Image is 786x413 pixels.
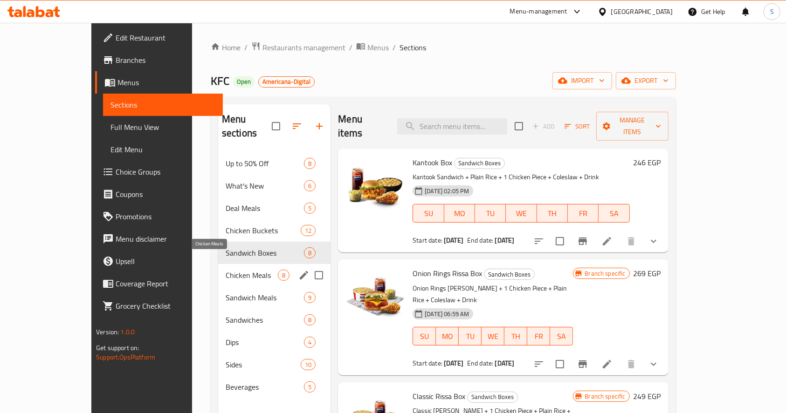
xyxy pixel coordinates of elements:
[301,225,316,236] div: items
[304,338,315,347] span: 4
[95,272,223,295] a: Coverage Report
[96,326,119,338] span: Version:
[121,326,135,338] span: 1.0.0
[467,234,493,246] span: End date:
[96,342,139,354] span: Get support on:
[495,234,515,246] b: [DATE]
[770,7,774,17] span: S
[226,359,301,370] span: Sides
[218,309,331,331] div: Sandwiches8
[413,266,482,280] span: Onion Rings Rissa Box
[304,381,316,393] div: items
[211,70,229,91] span: KFC
[218,264,331,286] div: Chicken Meals8edit
[367,42,389,53] span: Menus
[550,231,570,251] span: Select to update
[462,330,478,343] span: TU
[634,267,661,280] h6: 269 EGP
[116,278,215,289] span: Coverage Report
[642,353,665,375] button: show more
[596,112,669,141] button: Manage items
[226,337,304,348] span: Dips
[95,161,223,183] a: Choice Groups
[616,72,676,89] button: export
[110,144,215,155] span: Edit Menu
[259,78,314,86] span: Americana-Digital
[110,99,215,110] span: Sections
[226,158,304,169] span: Up to 50% Off
[211,41,676,54] nav: breadcrumb
[304,180,316,191] div: items
[117,77,215,88] span: Menus
[529,119,558,134] span: Add item
[304,292,316,303] div: items
[95,49,223,71] a: Branches
[95,183,223,205] a: Coupons
[634,390,661,403] h6: 249 EGP
[413,389,465,403] span: Classic Rissa Box
[297,268,311,282] button: edit
[572,353,594,375] button: Branch-specific-item
[103,94,223,116] a: Sections
[262,42,345,53] span: Restaurants management
[218,376,331,398] div: Beverages5
[454,158,505,169] div: Sandwich Boxes
[413,171,629,183] p: Kantook Sandwich + Plain Rice + 1 Chicken Piece + Coleslaw + Drink
[581,269,629,278] span: Branch specific
[218,149,331,402] nav: Menu sections
[116,166,215,177] span: Choice Groups
[436,327,459,345] button: MO
[278,271,289,280] span: 8
[444,204,475,223] button: MO
[218,219,331,242] div: Chicken Buckets12
[218,175,331,197] div: What's New6
[467,392,518,403] div: Sandwich Boxes
[218,286,331,309] div: Sandwich Meals9
[266,116,286,136] span: Select all sections
[304,158,316,169] div: items
[301,226,315,235] span: 12
[116,211,215,222] span: Promotions
[484,269,535,280] div: Sandwich Boxes
[95,205,223,228] a: Promotions
[95,295,223,317] a: Grocery Checklist
[116,32,215,43] span: Edit Restaurant
[562,119,593,134] button: Sort
[96,351,155,363] a: Support.OpsPlatform
[226,247,304,258] span: Sandwich Boxes
[251,41,345,54] a: Restaurants management
[444,234,463,246] b: [DATE]
[244,42,248,53] li: /
[226,292,304,303] span: Sandwich Meals
[634,156,661,169] h6: 246 EGP
[304,337,316,348] div: items
[226,314,304,325] span: Sandwiches
[417,330,432,343] span: SU
[623,75,669,87] span: export
[510,6,567,17] div: Menu-management
[218,331,331,353] div: Dips4
[226,225,301,236] span: Chicken Buckets
[444,357,463,369] b: [DATE]
[345,267,405,326] img: Onion Rings Rissa Box
[599,204,629,223] button: SA
[604,115,661,138] span: Manage items
[508,330,524,343] span: TH
[413,357,442,369] span: Start date:
[510,207,533,220] span: WE
[400,42,426,53] span: Sections
[527,327,550,345] button: FR
[349,42,352,53] li: /
[550,354,570,374] span: Select to update
[304,204,315,213] span: 5
[397,118,507,135] input: search
[648,236,659,247] svg: Show Choices
[554,330,569,343] span: SA
[304,203,316,214] div: items
[475,204,506,223] button: TU
[304,316,315,325] span: 8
